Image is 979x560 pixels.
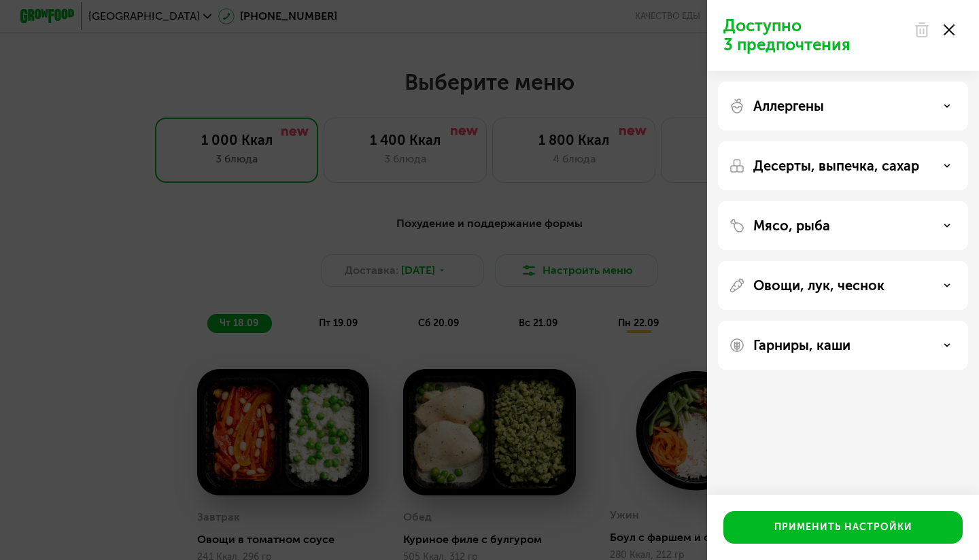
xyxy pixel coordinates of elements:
[753,277,884,294] p: Овощи, лук, чеснок
[774,521,912,534] div: Применить настройки
[753,98,824,114] p: Аллергены
[723,16,906,54] p: Доступно 3 предпочтения
[753,337,851,353] p: Гарниры, каши
[723,511,963,544] button: Применить настройки
[753,217,830,234] p: Мясо, рыба
[753,158,919,174] p: Десерты, выпечка, сахар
